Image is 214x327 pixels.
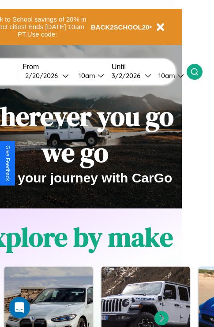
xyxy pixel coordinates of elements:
button: 10am [151,71,187,80]
label: Until [112,63,187,71]
button: 10am [71,71,107,80]
b: BACK2SCHOOL20 [91,23,150,31]
label: From [23,63,107,71]
div: 3 / 2 / 2026 [112,71,145,80]
div: 2 / 20 / 2026 [25,71,62,80]
div: Open Intercom Messenger [9,297,30,318]
button: 2/20/2026 [23,71,71,80]
div: 10am [154,71,177,80]
div: 10am [74,71,98,80]
div: Give Feedback [4,145,11,181]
